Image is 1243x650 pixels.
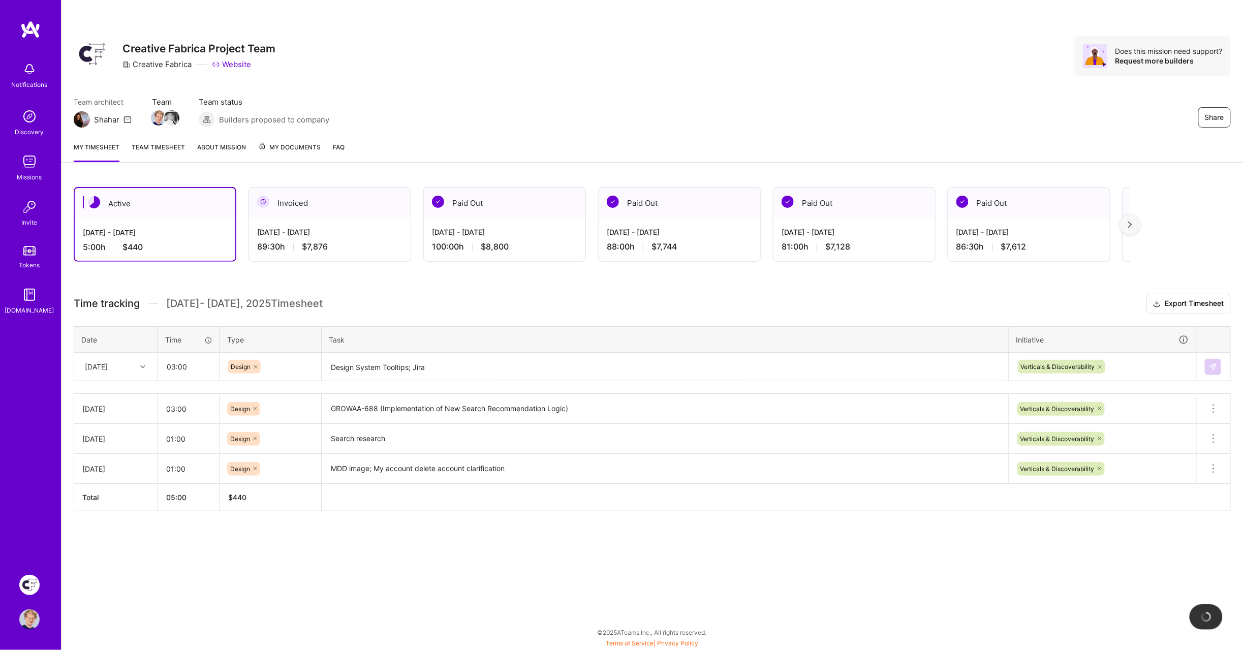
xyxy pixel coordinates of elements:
[166,297,323,310] span: [DATE] - [DATE] , 2025 Timesheet
[1016,334,1189,346] div: Initiative
[158,484,220,511] th: 05:00
[83,242,227,253] div: 5:00 h
[432,241,577,252] div: 100:00 h
[197,142,246,162] a: About Mission
[230,435,250,443] span: Design
[74,297,140,310] span: Time tracking
[74,97,132,107] span: Team architect
[1201,612,1211,622] img: loading
[158,425,220,452] input: HH:MM
[158,455,220,482] input: HH:MM
[1209,363,1217,371] img: Submit
[212,59,251,70] a: Website
[74,111,90,128] img: Team Architect
[74,36,110,72] img: Company Logo
[199,111,215,128] img: Builders proposed to company
[88,196,100,208] img: Active
[132,142,185,162] a: Team timesheet
[257,227,402,237] div: [DATE] - [DATE]
[220,326,322,353] th: Type
[19,151,40,172] img: teamwork
[164,110,179,126] img: Team Member Avatar
[432,196,444,208] img: Paid Out
[165,109,178,127] a: Team Member Avatar
[323,395,1008,423] textarea: GROWAA-688 (Implementation of New Search Recommendation Logic)
[17,575,42,595] a: Creative Fabrica Project Team
[17,609,42,630] a: User Avatar
[1205,112,1224,122] span: Share
[159,353,219,380] input: HH:MM
[1205,359,1222,375] div: null
[825,241,850,252] span: $7,128
[23,246,36,256] img: tokens
[140,364,145,369] i: icon Chevron
[20,20,41,39] img: logo
[1083,44,1107,68] img: Avatar
[19,285,40,305] img: guide book
[83,227,227,238] div: [DATE] - [DATE]
[782,241,927,252] div: 81:00 h
[424,188,585,219] div: Paid Out
[322,326,1009,353] th: Task
[61,620,1243,645] div: © 2025 ATeams Inc., All rights reserved.
[773,188,935,219] div: Paid Out
[94,114,119,125] div: Shahar
[607,227,752,237] div: [DATE] - [DATE]
[82,434,149,444] div: [DATE]
[607,196,619,208] img: Paid Out
[123,115,132,123] i: icon Mail
[956,227,1102,237] div: [DATE] - [DATE]
[19,106,40,127] img: discovery
[1198,107,1231,128] button: Share
[152,109,165,127] a: Team Member Avatar
[323,425,1008,453] textarea: Search research
[606,639,654,647] a: Terms of Service
[1021,363,1095,370] span: Verticals & Discoverability
[323,455,1008,483] textarea: MDD image; My account delete account clarification
[165,334,212,345] div: Time
[152,97,178,107] span: Team
[19,260,40,270] div: Tokens
[158,395,220,422] input: HH:MM
[82,463,149,474] div: [DATE]
[257,241,402,252] div: 89:30 h
[75,188,235,219] div: Active
[1115,46,1223,56] div: Does this mission need support?
[257,196,269,208] img: Invoiced
[1020,465,1095,473] span: Verticals & Discoverability
[1020,435,1095,443] span: Verticals & Discoverability
[782,227,927,237] div: [DATE] - [DATE]
[199,97,329,107] span: Team status
[122,42,275,55] h3: Creative Fabrica Project Team
[481,241,509,252] span: $8,800
[15,127,44,137] div: Discovery
[1153,299,1161,309] i: icon Download
[122,242,143,253] span: $440
[258,142,321,162] a: My Documents
[302,241,328,252] span: $7,876
[228,493,246,502] span: $ 440
[1146,294,1231,314] button: Export Timesheet
[956,241,1102,252] div: 86:30 h
[122,59,192,70] div: Creative Fabrica
[1115,56,1223,66] div: Request more builders
[432,227,577,237] div: [DATE] - [DATE]
[231,363,251,370] span: Design
[17,172,42,182] div: Missions
[151,110,166,126] img: Team Member Avatar
[19,197,40,217] img: Invite
[19,609,40,630] img: User Avatar
[230,405,250,413] span: Design
[5,305,54,316] div: [DOMAIN_NAME]
[122,60,131,69] i: icon CompanyGray
[22,217,38,228] div: Invite
[74,326,158,353] th: Date
[1020,405,1095,413] span: Verticals & Discoverability
[657,639,698,647] a: Privacy Policy
[606,639,698,647] span: |
[651,241,677,252] span: $7,744
[258,142,321,153] span: My Documents
[1001,241,1027,252] span: $7,612
[74,142,119,162] a: My timesheet
[956,196,969,208] img: Paid Out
